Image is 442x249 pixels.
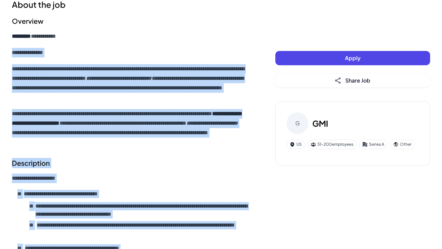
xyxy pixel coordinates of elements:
[287,112,308,134] div: G
[12,16,248,26] h2: Overview
[345,54,361,61] span: Apply
[312,117,328,129] h3: GMI
[12,158,248,168] h2: Description
[308,140,356,149] div: 51-200 employees
[287,140,305,149] div: US
[390,140,415,149] div: Other
[275,73,430,88] button: Share Job
[359,140,387,149] div: Series A
[275,51,430,65] button: Apply
[345,77,370,84] span: Share Job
